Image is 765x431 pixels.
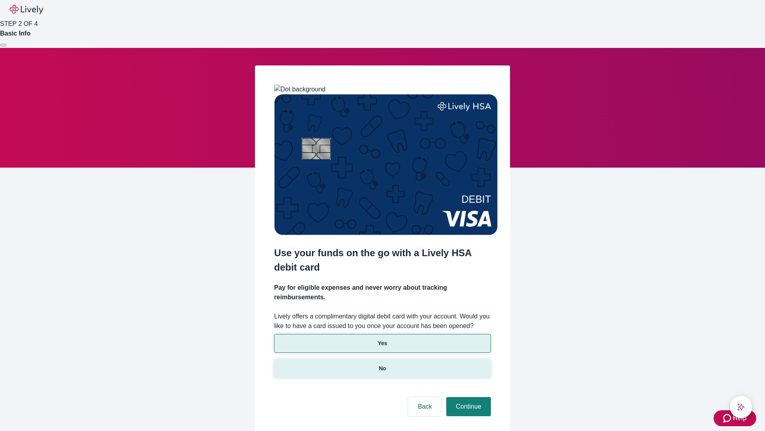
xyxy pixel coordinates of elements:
[378,339,387,348] p: Yes
[446,397,491,416] button: Continue
[714,410,756,426] button: Zendesk support iconHelp
[723,413,733,423] svg: Zendesk support icon
[274,334,491,353] button: Yes
[10,5,43,14] img: Lively
[274,312,491,331] label: Lively offers a complimentary digital debit card with your account. Would you like to have a card...
[274,85,326,94] img: Dot background
[730,396,752,418] button: chat
[408,397,441,416] button: Back
[274,94,498,235] img: Debit card
[274,246,491,275] h2: Use your funds on the go with a Lively HSA debit card
[274,359,491,378] button: No
[737,403,745,411] svg: Lively AI Assistant
[274,283,491,302] h4: Pay for eligible expenses and never worry about tracking reimbursements.
[379,364,386,373] p: No
[733,413,747,423] span: Help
